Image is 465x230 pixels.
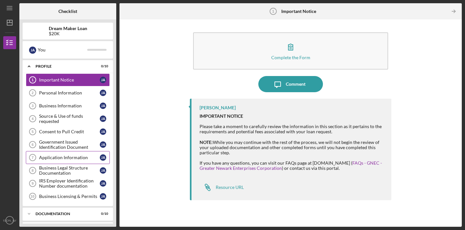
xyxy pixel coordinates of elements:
a: 2Personal InformationJA [26,86,110,99]
div: 0 / 10 [97,64,108,68]
div: J A [100,90,106,96]
button: Complete the Form [193,32,388,70]
div: J A [100,115,106,122]
div: Government Issued Identification Document [39,139,100,150]
div: Profile [36,64,92,68]
div: Resource URL [216,185,244,190]
div: Important Notice [39,77,100,82]
div: Business Legal Structure Documentation [39,165,100,176]
tspan: 6 [32,143,34,147]
strong: IMPORTANT NOTICE [200,113,243,119]
a: 10Business Licensing & PermitsJA [26,190,110,203]
div: While you may continue with the rest of the process, we will not begin the review of your uploade... [200,140,385,176]
tspan: 9 [32,181,34,185]
a: 4Source & Use of funds requestedJA [26,112,110,125]
b: Important Notice [281,9,316,14]
div: 0 / 10 [97,212,108,216]
div: J A [100,141,106,148]
tspan: 1 [32,78,34,82]
a: 9IRS Employer Identification Number documentationJA [26,177,110,190]
div: Personal Information [39,90,100,95]
div: Please take a moment to carefully review the information in this section as it pertains to the re... [200,114,385,134]
div: J A [100,167,106,174]
b: Checklist [58,9,77,14]
div: $20K [49,31,87,36]
div: [PERSON_NAME] [200,105,236,110]
div: Documentation [36,212,92,216]
tspan: 10 [30,194,34,198]
div: Business Information [39,103,100,108]
a: 3Business InformationJA [26,99,110,112]
div: J A [29,47,36,54]
a: 7Application InformationJA [26,151,110,164]
tspan: 2 [32,91,34,95]
button: [PERSON_NAME] [3,214,16,227]
div: You [38,44,87,55]
div: Comment [286,76,305,92]
a: Resource URL [200,181,244,194]
b: Dream Maker Loan [49,26,87,31]
strong: NOTE: [200,139,213,145]
a: 5Consent to Pull CreditJA [26,125,110,138]
tspan: 1 [272,9,274,13]
tspan: 3 [32,104,34,108]
a: 6Government Issued Identification DocumentJA [26,138,110,151]
a: 8Business Legal Structure DocumentationJA [26,164,110,177]
div: Source & Use of funds requested [39,114,100,124]
div: J A [100,154,106,161]
button: Comment [258,76,323,92]
div: IRS Employer Identification Number documentation [39,178,100,189]
div: J A [100,103,106,109]
div: Business Licensing & Permits [39,194,100,199]
a: 1Important NoticeJA [26,73,110,86]
div: J A [100,180,106,187]
div: J A [100,77,106,83]
div: J A [100,128,106,135]
div: Application Information [39,155,100,160]
a: FAQs - GNEC - Greater Newark Enterprises Corporation [200,160,382,171]
div: Consent to Pull Credit [39,129,100,134]
tspan: 8 [32,169,34,172]
div: Complete the Form [271,55,310,60]
tspan: 4 [32,117,34,121]
div: J A [100,193,106,200]
tspan: 5 [32,130,34,134]
tspan: 7 [32,156,34,159]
